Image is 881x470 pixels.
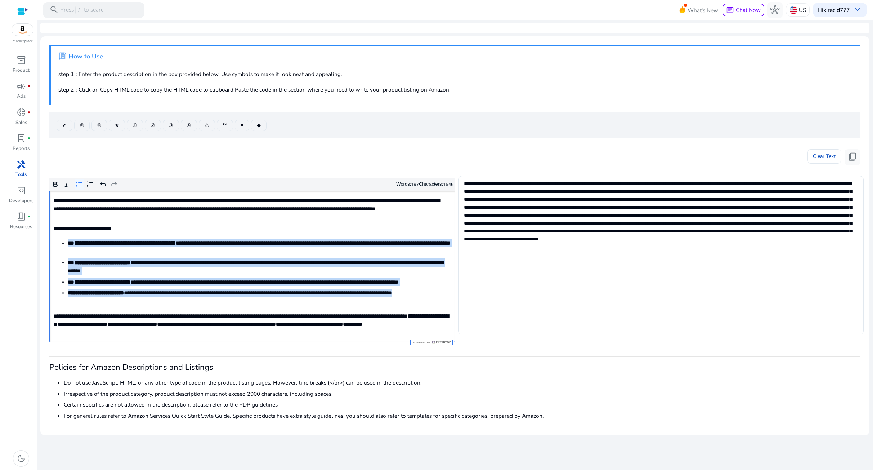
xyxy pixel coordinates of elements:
[217,120,233,131] button: ™
[49,5,59,14] span: search
[17,454,26,463] span: dark_mode
[853,5,862,14] span: keyboard_arrow_down
[169,121,173,129] span: ③
[68,53,103,60] h4: How to Use
[412,341,430,344] span: Powered by
[15,171,27,178] p: Tools
[151,121,155,129] span: ②
[58,86,74,93] b: step 2
[807,149,841,164] button: Clear Text
[58,70,74,78] b: step 1
[17,93,26,100] p: Ads
[49,178,455,191] div: Editor toolbar
[13,145,30,152] p: Reports
[199,120,215,131] button: ⚠
[133,121,137,129] span: ①
[64,390,860,398] li: Irrespective of the product category, product description must not exceed 2000 characters, includ...
[145,120,161,131] button: ②
[64,400,860,409] li: Certain specifics are not allowed in the description, please refer to the PDP guidelines
[8,210,34,236] a: book_4fiber_manual_recordResources
[17,82,26,91] span: campaign
[257,121,261,129] span: ◆
[411,182,419,187] label: 197
[74,120,90,131] button: ©
[8,80,34,106] a: campaignfiber_manual_recordAds
[848,152,857,161] span: content_copy
[767,2,783,18] button: hub
[58,85,853,94] p: : Click on Copy HTML code to copy the HTML code to clipboard.Paste the code in the section where ...
[58,70,853,78] p: : Enter the product description in the box provided below. Use symbols to make it look neat and a...
[49,191,455,342] div: Rich Text Editor. Editing area: main. Press Alt+0 for help.
[60,6,107,14] p: Press to search
[688,4,718,17] span: What's New
[8,158,34,184] a: handymanTools
[27,215,31,218] span: fiber_manual_record
[443,182,453,187] label: 1546
[8,132,34,158] a: lab_profilefiber_manual_recordReports
[15,119,27,127] p: Sales
[845,149,860,165] button: content_copy
[17,186,26,195] span: code_blocks
[799,4,806,16] p: US
[813,149,836,164] span: Clear Text
[396,180,453,189] div: Words: Characters:
[97,121,101,129] span: ®
[49,363,860,372] h3: Policies for Amazon Descriptions and Listings
[205,121,209,129] span: ⚠
[736,6,761,14] span: Chat Now
[91,120,107,131] button: ®
[9,198,33,205] p: Developers
[770,5,779,14] span: hub
[818,7,850,13] p: Hi
[17,108,26,117] span: donut_small
[790,6,797,14] img: us.svg
[10,223,32,231] p: Resources
[62,121,67,129] span: ✔
[251,120,267,131] button: ◆
[723,4,764,16] button: chatChat Now
[57,120,72,131] button: ✔
[115,121,119,129] span: ★
[75,6,82,14] span: /
[223,121,227,129] span: ™
[8,106,34,132] a: donut_smallfiber_manual_recordSales
[8,185,34,210] a: code_blocksDevelopers
[17,160,26,169] span: handyman
[17,212,26,221] span: book_4
[12,24,33,36] img: amazon.svg
[8,54,34,80] a: inventory_2Product
[27,137,31,140] span: fiber_manual_record
[181,120,197,131] button: ④
[27,85,31,88] span: fiber_manual_record
[17,134,26,143] span: lab_profile
[64,378,860,387] li: Do not use JavaScript, HTML, or any other type of code in the product listing pages. However, lin...
[823,6,850,14] b: kiracid777
[187,121,191,129] span: ④
[127,120,143,131] button: ①
[80,121,84,129] span: ©
[163,120,179,131] button: ③
[109,120,125,131] button: ★
[235,120,249,131] button: ♥
[726,6,734,14] span: chat
[17,56,26,65] span: inventory_2
[27,111,31,114] span: fiber_manual_record
[13,39,33,44] p: Marketplace
[241,121,243,129] span: ♥
[13,67,30,74] p: Product
[64,412,860,420] li: For general rules refer to Amazon Services Quick Start Style Guide. Specific products have extra ...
